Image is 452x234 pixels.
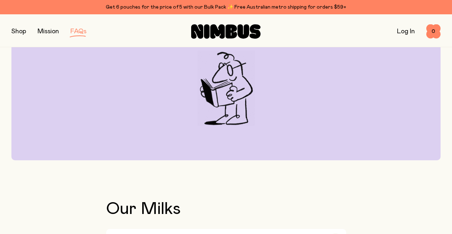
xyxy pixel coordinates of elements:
[426,24,441,39] button: 0
[11,3,441,11] div: Get 6 pouches for the price of 5 with our Bulk Pack ✨ Free Australian metro shipping for orders $59+
[70,28,86,35] a: FAQs
[106,200,346,218] h2: Our Milks
[397,28,415,35] a: Log In
[38,28,59,35] a: Mission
